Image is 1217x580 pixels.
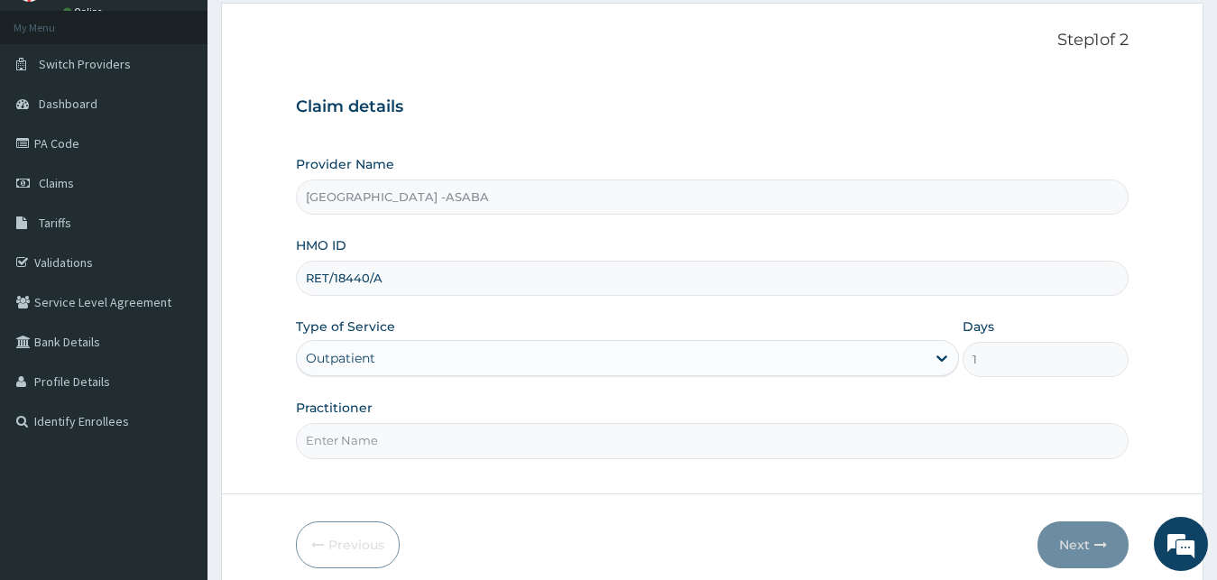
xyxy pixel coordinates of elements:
[296,31,1129,51] p: Step 1 of 2
[39,56,131,72] span: Switch Providers
[105,175,249,357] span: We're online!
[296,423,1129,458] input: Enter Name
[39,215,71,231] span: Tariffs
[1037,521,1129,568] button: Next
[296,318,395,336] label: Type of Service
[296,9,339,52] div: Minimize live chat window
[296,236,346,254] label: HMO ID
[9,388,344,451] textarea: Type your message and hit 'Enter'
[306,349,375,367] div: Outpatient
[33,90,73,135] img: d_794563401_company_1708531726252_794563401
[94,101,303,124] div: Chat with us now
[963,318,994,336] label: Days
[39,175,74,191] span: Claims
[296,155,394,173] label: Provider Name
[296,399,373,417] label: Practitioner
[296,521,400,568] button: Previous
[39,96,97,112] span: Dashboard
[296,261,1129,296] input: Enter HMO ID
[296,97,1129,117] h3: Claim details
[63,5,106,18] a: Online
